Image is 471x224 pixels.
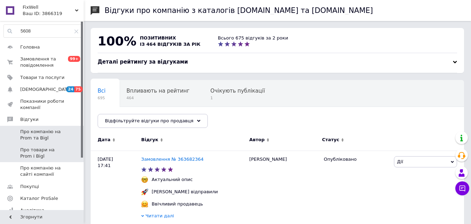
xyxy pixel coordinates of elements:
span: Показники роботи компанії [20,98,64,111]
span: Відгук [141,137,158,143]
span: 464 [127,95,190,101]
div: Ваш ID: 3866319 [23,10,84,17]
span: Опубліковані без комен... [98,114,168,121]
span: позитивних [140,35,176,41]
img: :hugging_face: [141,201,148,208]
span: 24 [66,86,74,92]
span: Автор [249,137,265,143]
span: Каталог ProSale [20,195,58,202]
span: Дії [397,159,403,164]
span: Статус [322,137,340,143]
span: 695 [98,95,106,101]
span: Відгуки [20,116,38,123]
a: Замовлення № 363682364 [141,157,204,162]
button: Чат з покупцем [455,181,469,195]
div: Всього 675 відгуків за 2 роки [218,35,288,41]
span: Покупці [20,183,39,190]
div: Актуальний опис [150,176,195,183]
span: 99+ [68,56,80,62]
img: :rocket: [141,188,148,195]
span: Товари та послуги [20,74,64,81]
div: Деталі рейтингу за відгуками [98,58,457,66]
span: Деталі рейтингу за відгуками [98,59,188,65]
div: Ввічливий продавець [150,201,205,207]
span: 75 [74,86,82,92]
span: [DEMOGRAPHIC_DATA] [20,86,72,93]
span: Відфільтруйте відгуки про продавця [105,118,193,123]
span: Про компанію на сайті компанії [20,165,64,178]
input: Пошук [4,25,82,37]
span: FixWell [23,4,75,10]
span: Дата [98,137,111,143]
img: :nerd_face: [141,176,148,183]
span: Впливають на рейтинг [127,88,190,94]
span: Очікують публікації [211,88,265,94]
span: Всі [98,88,106,94]
div: [PERSON_NAME] відправили [150,189,220,195]
div: Читати далі [141,213,246,221]
span: 100% [98,34,136,48]
span: із 464 відгуків за рік [140,42,200,47]
span: Про товари на Prom і Bigl [20,147,64,159]
span: 1 [211,95,265,101]
span: Головна [20,44,40,50]
h1: Відгуки про компанію з каталогів [DOMAIN_NAME] та [DOMAIN_NAME] [105,6,373,15]
span: Читати далі [145,213,174,218]
div: Опубліковано [324,156,389,162]
div: Опубліковані без коментаря [91,107,182,133]
span: Замовлення та повідомлення [20,56,64,68]
span: Про компанію на Prom та Bigl [20,129,64,141]
span: Аналітика [20,207,44,214]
